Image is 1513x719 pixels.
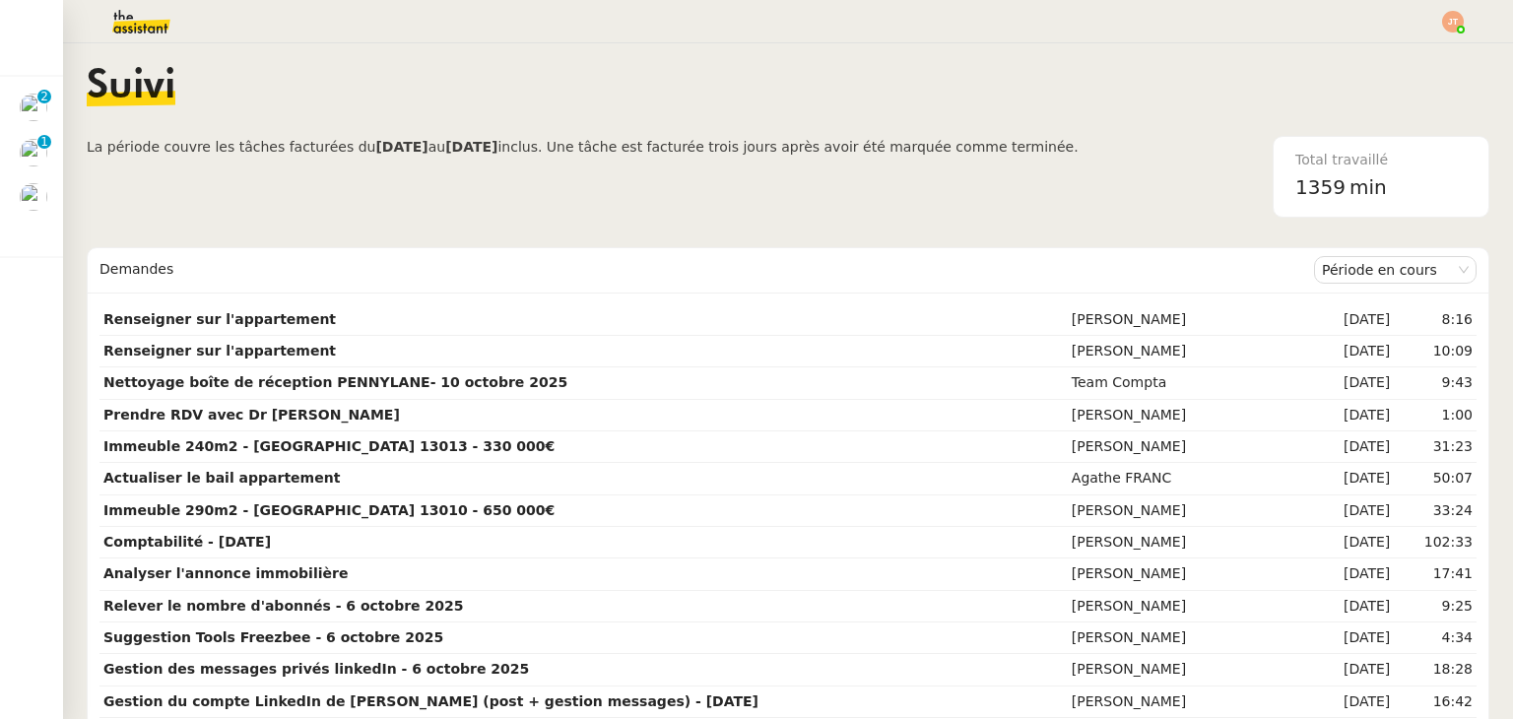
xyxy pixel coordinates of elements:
strong: Gestion du compte LinkedIn de [PERSON_NAME] (post + gestion messages) - [DATE] [103,693,758,709]
p: 2 [40,90,48,107]
td: [PERSON_NAME] [1068,495,1315,527]
td: Agathe FRANC [1068,463,1315,494]
img: users%2F37wbV9IbQuXMU0UH0ngzBXzaEe12%2Favatar%2Fcba66ece-c48a-48c8-9897-a2adc1834457 [20,183,47,211]
strong: Gestion des messages privés linkedIn - 6 octobre 2025 [103,661,529,677]
td: [DATE] [1315,400,1395,431]
b: [DATE] [445,139,497,155]
img: users%2FC9SBsJ0duuaSgpQFj5LgoEX8n0o2%2Favatar%2Fec9d51b8-9413-4189-adfb-7be4d8c96a3c [20,94,47,121]
td: 50:07 [1394,463,1477,494]
td: 16:42 [1394,686,1477,718]
td: 17:41 [1394,558,1477,590]
td: [DATE] [1315,336,1395,367]
td: [DATE] [1315,527,1395,558]
td: [PERSON_NAME] [1068,304,1315,336]
td: [PERSON_NAME] [1068,431,1315,463]
td: 102:33 [1394,527,1477,558]
strong: Renseigner sur l'appartement [103,343,336,359]
td: 4:34 [1394,622,1477,654]
td: [DATE] [1315,686,1395,718]
td: Team Compta [1068,367,1315,399]
td: 33:24 [1394,495,1477,527]
td: [DATE] [1315,304,1395,336]
strong: Comptabilité - [DATE] [103,534,271,550]
td: 10:09 [1394,336,1477,367]
strong: Renseigner sur l'appartement [103,311,336,327]
strong: Nettoyage boîte de réception PENNYLANE- 10 octobre 2025 [103,374,567,390]
strong: Prendre RDV avec Dr [PERSON_NAME] [103,407,400,423]
b: [DATE] [375,139,428,155]
div: Total travaillé [1295,149,1467,171]
td: [PERSON_NAME] [1068,558,1315,590]
td: [PERSON_NAME] [1068,654,1315,686]
strong: Relever le nombre d'abonnés - 6 octobre 2025 [103,598,463,614]
td: [PERSON_NAME] [1068,527,1315,558]
td: 9:25 [1394,591,1477,622]
span: Suivi [87,67,175,106]
strong: Immeuble 290m2 - [GEOGRAPHIC_DATA] 13010 - 650 000€ [103,502,555,518]
td: 1:00 [1394,400,1477,431]
td: [PERSON_NAME] [1068,336,1315,367]
strong: Suggestion Tools Freezbee - 6 octobre 2025 [103,629,443,645]
td: 8:16 [1394,304,1477,336]
td: [DATE] [1315,654,1395,686]
span: 1359 [1295,175,1346,199]
p: 1 [40,135,48,153]
td: 9:43 [1394,367,1477,399]
nz-select-item: Période en cours [1322,257,1469,283]
img: svg [1442,11,1464,33]
td: 18:28 [1394,654,1477,686]
span: min [1349,171,1387,204]
strong: Actualiser le bail appartement [103,470,340,486]
td: [DATE] [1315,591,1395,622]
td: 31:23 [1394,431,1477,463]
img: users%2F37wbV9IbQuXMU0UH0ngzBXzaEe12%2Favatar%2Fcba66ece-c48a-48c8-9897-a2adc1834457 [20,139,47,166]
td: [DATE] [1315,367,1395,399]
td: [DATE] [1315,431,1395,463]
td: [PERSON_NAME] [1068,686,1315,718]
td: [PERSON_NAME] [1068,622,1315,654]
nz-badge-sup: 1 [37,135,51,149]
span: au [428,139,445,155]
td: [PERSON_NAME] [1068,400,1315,431]
td: [DATE] [1315,622,1395,654]
td: [DATE] [1315,463,1395,494]
div: Demandes [99,250,1314,290]
td: [PERSON_NAME] [1068,591,1315,622]
strong: Immeuble 240m2 - [GEOGRAPHIC_DATA] 13013 - 330 000€ [103,438,555,454]
span: La période couvre les tâches facturées du [87,139,375,155]
nz-badge-sup: 2 [37,90,51,103]
td: [DATE] [1315,495,1395,527]
td: [DATE] [1315,558,1395,590]
strong: Analyser l'annonce immobilière [103,565,348,581]
span: inclus. Une tâche est facturée trois jours après avoir été marquée comme terminée. [497,139,1078,155]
